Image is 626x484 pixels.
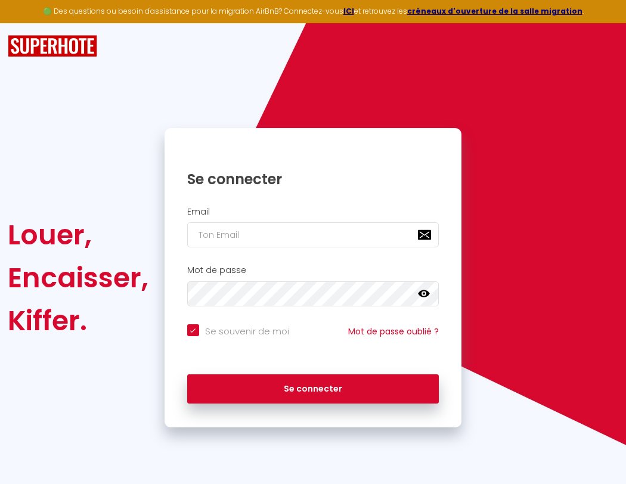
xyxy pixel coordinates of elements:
[8,35,97,57] img: SuperHote logo
[348,325,439,337] a: Mot de passe oublié ?
[187,222,439,247] input: Ton Email
[407,6,582,16] a: créneaux d'ouverture de la salle migration
[8,299,148,342] div: Kiffer.
[8,256,148,299] div: Encaisser,
[187,170,439,188] h1: Se connecter
[187,374,439,404] button: Se connecter
[187,207,439,217] h2: Email
[343,6,354,16] a: ICI
[8,213,148,256] div: Louer,
[187,265,439,275] h2: Mot de passe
